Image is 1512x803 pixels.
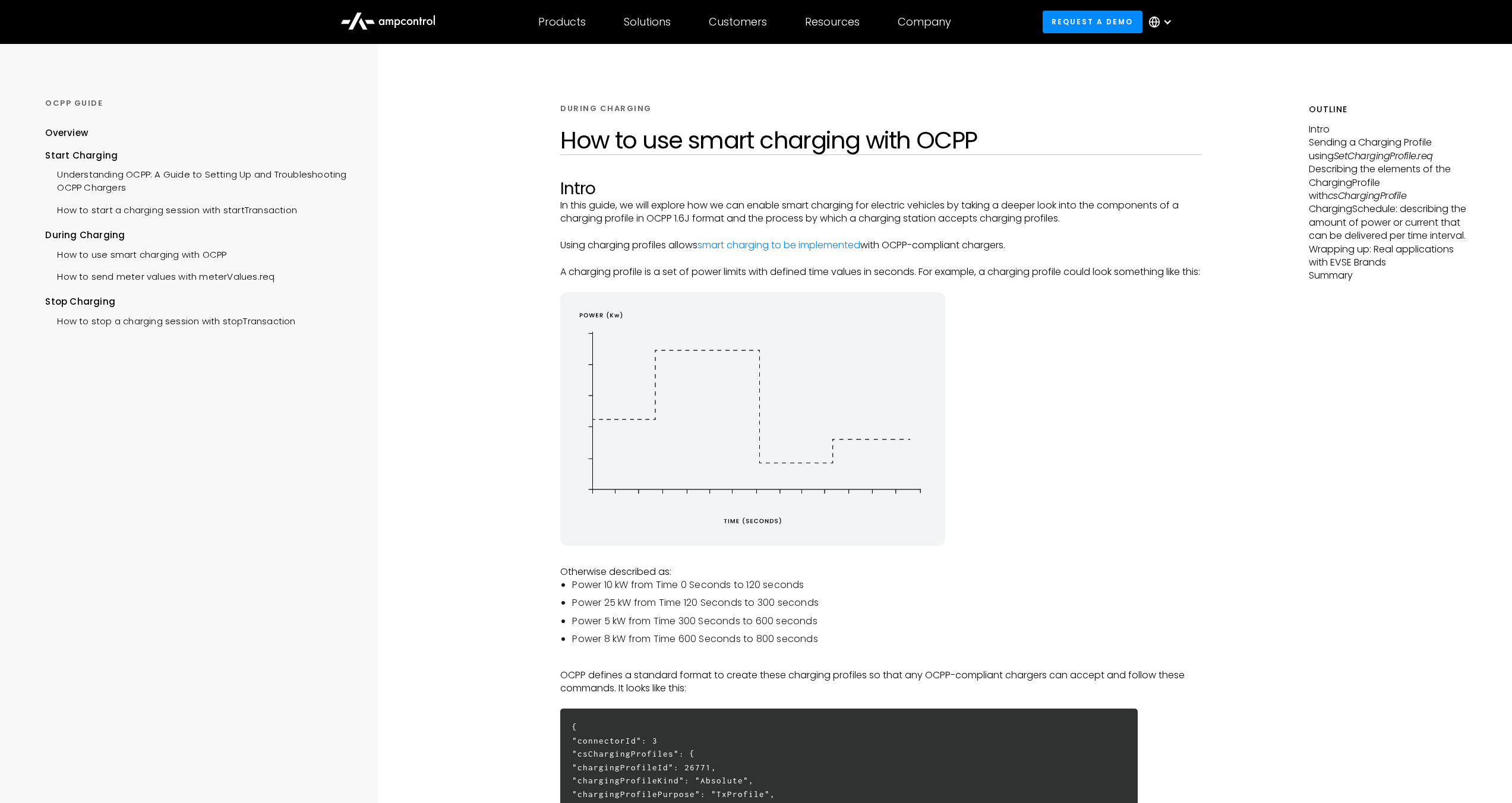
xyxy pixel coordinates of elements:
[1328,189,1407,203] em: csChargingProfile
[45,309,295,331] a: How to stop a charging session with stopTransaction
[560,179,1202,199] h2: Intro
[1309,136,1467,163] p: Sending a Charging Profile using
[624,15,671,29] div: Solutions
[898,15,951,29] div: Company
[1309,123,1467,136] p: Intro
[560,265,1202,279] p: A charging profile is a set of power limits with defined time values in seconds. For example, a c...
[560,103,652,114] div: DURING CHARGING
[45,295,348,308] div: Stop Charging
[45,127,88,140] div: Overview
[697,238,860,252] a: smart charging to be implemented
[1309,163,1467,203] p: Describing the elements of the ChargingProfile with
[560,199,1202,226] p: In this guide, we will explore how we can enable smart charging for electric vehicles by taking a...
[1309,243,1467,270] p: Wrapping up: Real applications with EVSE Brands
[709,15,767,29] div: Customers
[45,264,274,286] a: How to send meter values with meterValues.req
[572,615,1202,628] li: Power 5 kW from Time 300 Seconds to 600 seconds
[560,695,1202,709] p: ‍
[45,98,348,109] div: OCPP GUIDE
[1309,103,1467,116] h5: Outline
[560,565,1202,578] p: Otherwise described as:
[805,15,860,29] div: Resources
[1309,203,1467,242] p: ChargingSchedule: describing the amount of power or current that can be delivered per time interval.
[45,242,226,264] a: How to use smart charging with OCPP
[560,292,945,546] img: energy diagram
[1043,11,1142,33] a: Request a demo
[45,198,297,220] a: How to start a charging session with startTransaction
[560,226,1202,239] p: ‍
[560,669,1202,695] p: OCPP defines a standard format to create these charging profiles so that any OCPP-compliant charg...
[560,552,1202,565] p: ‍
[45,149,348,162] div: Start Charging
[45,127,88,148] a: Overview
[572,596,1202,609] li: Power 25 kW from Time 120 Seconds to 300 seconds
[1309,269,1467,282] p: Summary
[572,633,1202,646] li: Power 8 kW from Time 600 Seconds to 800 seconds
[560,239,1202,252] p: Using charging profiles allows with OCPP-compliant chargers.
[560,126,1202,154] h1: How to use smart charging with OCPP
[538,15,586,29] div: Products
[45,229,348,242] div: During Charging
[45,162,348,198] a: Understanding OCPP: A Guide to Setting Up and Troubleshooting OCPP Chargers
[560,252,1202,265] p: ‍
[560,279,1202,292] p: ‍
[572,578,1202,592] li: Power 10 kW from Time 0 Seconds to 120 seconds
[1334,149,1433,163] em: SetChargingProfile.req
[560,656,1202,669] p: ‍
